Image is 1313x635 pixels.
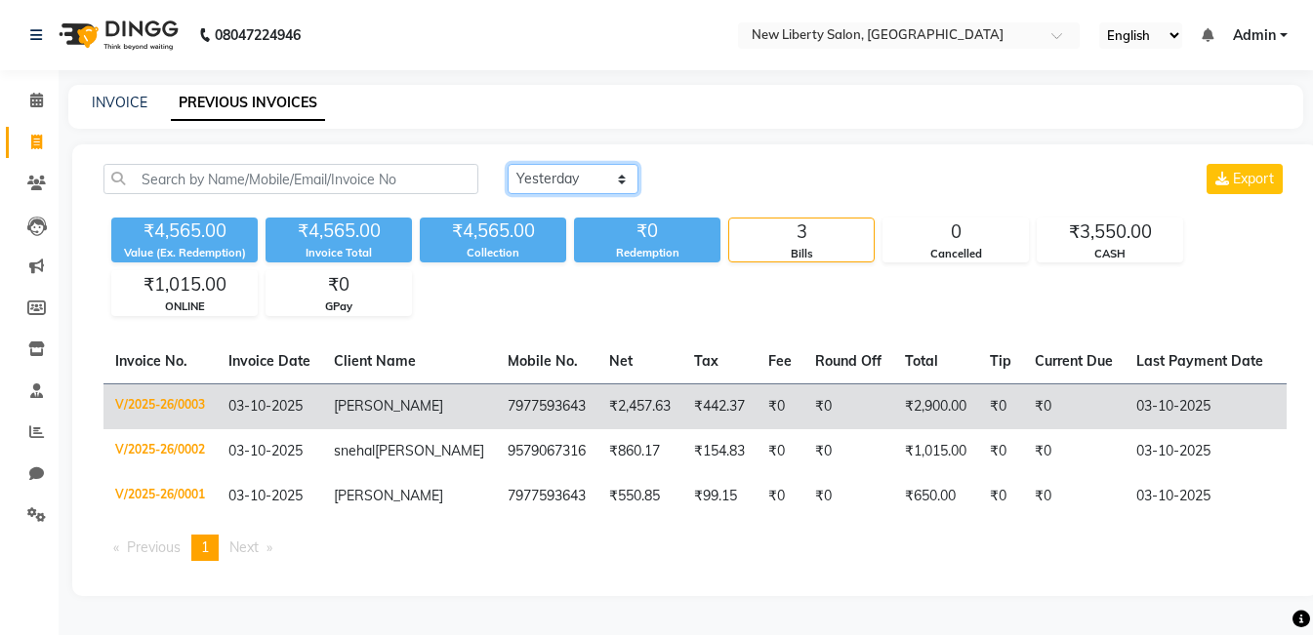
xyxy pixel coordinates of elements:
[103,383,217,429] td: V/2025-26/0003
[92,94,147,111] a: INVOICE
[201,538,209,556] span: 1
[609,352,633,370] span: Net
[729,218,874,246] div: 3
[266,218,412,245] div: ₹4,565.00
[375,442,484,459] span: [PERSON_NAME]
[103,429,217,474] td: V/2025-26/0002
[682,383,757,429] td: ₹442.37
[574,245,720,261] div: Redemption
[757,429,803,474] td: ₹0
[757,474,803,519] td: ₹0
[508,352,578,370] span: Mobile No.
[171,86,325,121] a: PREVIOUS INVOICES
[496,429,597,474] td: 9579067316
[893,383,978,429] td: ₹2,900.00
[803,383,893,429] td: ₹0
[1023,474,1125,519] td: ₹0
[267,298,411,315] div: GPay
[103,164,478,194] input: Search by Name/Mobile/Email/Invoice No
[103,535,1287,561] nav: Pagination
[893,429,978,474] td: ₹1,015.00
[1233,170,1274,187] span: Export
[267,271,411,298] div: ₹0
[1125,383,1275,429] td: 03-10-2025
[334,352,416,370] span: Client Name
[883,218,1028,246] div: 0
[334,397,443,415] span: [PERSON_NAME]
[1023,383,1125,429] td: ₹0
[1125,474,1275,519] td: 03-10-2025
[496,474,597,519] td: 7977593643
[420,245,566,261] div: Collection
[420,218,566,245] div: ₹4,565.00
[597,383,682,429] td: ₹2,457.63
[1136,352,1263,370] span: Last Payment Date
[1125,429,1275,474] td: 03-10-2025
[757,383,803,429] td: ₹0
[597,474,682,519] td: ₹550.85
[905,352,938,370] span: Total
[111,245,258,261] div: Value (Ex. Redemption)
[1023,429,1125,474] td: ₹0
[266,245,412,261] div: Invoice Total
[893,474,978,519] td: ₹650.00
[768,352,792,370] span: Fee
[50,8,184,62] img: logo
[990,352,1011,370] span: Tip
[1207,164,1283,194] button: Export
[1038,246,1182,262] div: CASH
[496,383,597,429] td: 7977593643
[228,442,303,459] span: 03-10-2025
[883,246,1028,262] div: Cancelled
[228,352,310,370] span: Invoice Date
[228,397,303,415] span: 03-10-2025
[1233,25,1276,46] span: Admin
[228,487,303,504] span: 03-10-2025
[111,218,258,245] div: ₹4,565.00
[597,429,682,474] td: ₹860.17
[815,352,882,370] span: Round Off
[334,442,375,459] span: snehal
[1038,218,1182,246] div: ₹3,550.00
[1035,352,1113,370] span: Current Due
[729,246,874,262] div: Bills
[215,8,301,62] b: 08047224946
[574,218,720,245] div: ₹0
[127,538,181,556] span: Previous
[978,429,1023,474] td: ₹0
[682,474,757,519] td: ₹99.15
[334,487,443,504] span: [PERSON_NAME]
[694,352,718,370] span: Tax
[682,429,757,474] td: ₹154.83
[112,298,257,315] div: ONLINE
[112,271,257,298] div: ₹1,015.00
[229,538,259,556] span: Next
[803,474,893,519] td: ₹0
[103,474,217,519] td: V/2025-26/0001
[978,474,1023,519] td: ₹0
[978,383,1023,429] td: ₹0
[115,352,187,370] span: Invoice No.
[803,429,893,474] td: ₹0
